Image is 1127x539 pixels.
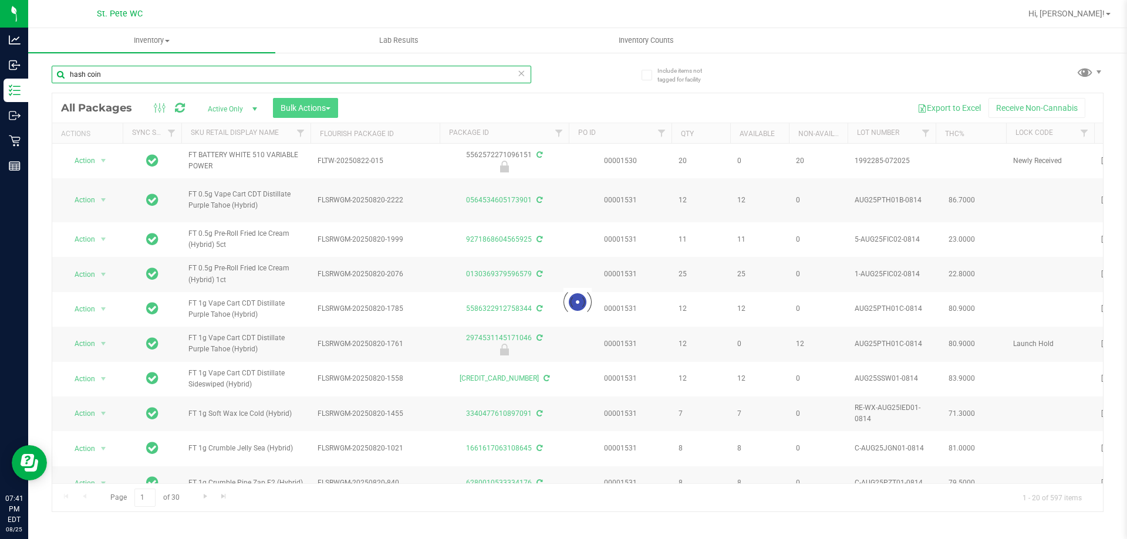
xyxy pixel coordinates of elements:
[522,28,770,53] a: Inventory Counts
[9,84,21,96] inline-svg: Inventory
[657,66,716,84] span: Include items not tagged for facility
[363,35,434,46] span: Lab Results
[9,59,21,71] inline-svg: Inbound
[52,66,531,83] input: Search Package ID, Item Name, SKU, Lot or Part Number...
[9,135,21,147] inline-svg: Retail
[603,35,690,46] span: Inventory Counts
[5,525,23,534] p: 08/25
[517,66,525,81] span: Clear
[9,110,21,121] inline-svg: Outbound
[12,445,47,480] iframe: Resource center
[5,493,23,525] p: 07:41 PM EDT
[1028,9,1105,18] span: Hi, [PERSON_NAME]!
[28,28,275,53] a: Inventory
[97,9,143,19] span: St. Pete WC
[9,34,21,46] inline-svg: Analytics
[28,35,275,46] span: Inventory
[275,28,522,53] a: Lab Results
[9,160,21,172] inline-svg: Reports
